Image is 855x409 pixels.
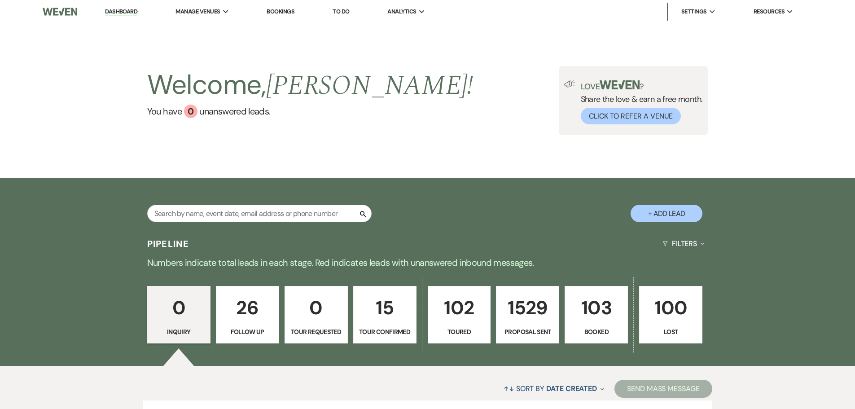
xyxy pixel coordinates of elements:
button: Filters [659,232,708,255]
img: Weven Logo [43,2,77,21]
a: 1529Proposal Sent [496,286,559,343]
p: Toured [434,327,485,337]
a: You have 0 unanswered leads. [147,105,474,118]
p: 103 [570,293,622,323]
p: 100 [645,293,697,323]
p: Love ? [581,80,703,91]
button: + Add Lead [631,205,702,222]
a: 102Toured [428,286,491,343]
h2: Welcome, [147,66,474,105]
a: Dashboard [105,8,137,16]
span: Date Created [546,384,597,393]
p: 1529 [502,293,553,323]
div: Share the love & earn a free month. [575,80,703,124]
p: Booked [570,327,622,337]
p: Tour Confirmed [359,327,411,337]
button: Sort By Date Created [500,377,608,400]
p: 26 [222,293,273,323]
p: Follow Up [222,327,273,337]
button: Send Mass Message [614,380,712,398]
p: Lost [645,327,697,337]
img: loud-speaker-illustration.svg [564,80,575,88]
span: Resources [754,7,785,16]
p: Proposal Sent [502,327,553,337]
a: Bookings [267,8,294,15]
a: 15Tour Confirmed [353,286,417,343]
p: 0 [290,293,342,323]
p: Tour Requested [290,327,342,337]
p: 15 [359,293,411,323]
input: Search by name, event date, email address or phone number [147,205,372,222]
a: 26Follow Up [216,286,279,343]
span: Settings [681,7,707,16]
button: Click to Refer a Venue [581,108,681,124]
p: 102 [434,293,485,323]
a: 103Booked [565,286,628,343]
p: Numbers indicate total leads in each stage. Red indicates leads with unanswered inbound messages. [105,255,751,270]
img: weven-logo-green.svg [600,80,640,89]
span: ↑↓ [504,384,514,393]
span: [PERSON_NAME] ! [266,65,474,106]
p: 0 [153,293,205,323]
span: Manage Venues [175,7,220,16]
a: 100Lost [639,286,702,343]
span: Analytics [387,7,416,16]
a: 0Inquiry [147,286,210,343]
a: To Do [333,8,349,15]
div: 0 [184,105,197,118]
h3: Pipeline [147,237,189,250]
a: 0Tour Requested [285,286,348,343]
p: Inquiry [153,327,205,337]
